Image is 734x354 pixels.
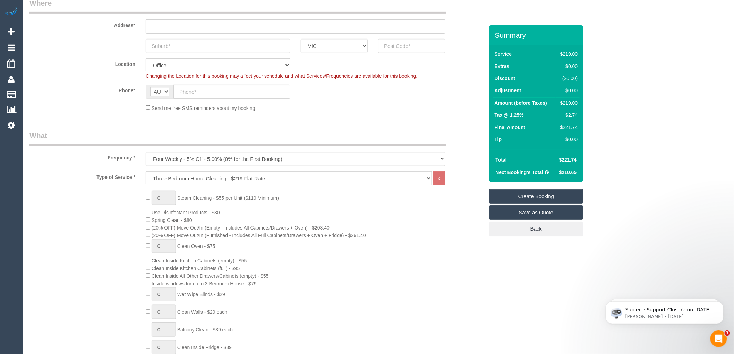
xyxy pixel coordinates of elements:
label: Amount (before Taxes) [495,100,547,106]
span: (20% OFF) Move Out/In (Furnished - Includes All Full Cabinets/Drawers + Oven + Fridge) - $291.40 [152,233,366,238]
label: Extras [495,63,510,70]
span: Inside windows for up to 3 Bedroom House - $79 [152,281,257,286]
span: $210.65 [559,170,577,175]
span: Clean Walls - $29 each [177,309,227,315]
span: Use Disinfectant Products - $30 [152,210,220,215]
span: Balcony Clean - $39 each [177,327,233,333]
label: Tax @ 1.25% [495,112,524,119]
label: Type of Service * [24,171,140,181]
label: Adjustment [495,87,521,94]
span: Send me free SMS reminders about my booking [152,105,255,111]
span: Wet Wipe Blinds - $29 [177,292,225,297]
div: $219.00 [557,100,578,106]
span: Clean Inside Kitchen Cabinets (full) - $95 [152,266,240,271]
div: $0.00 [557,136,578,143]
span: Clean Inside All Other Drawers/Cabinets (empty) - $55 [152,273,269,279]
iframe: Intercom live chat [710,330,727,347]
h3: Summary [495,31,580,39]
label: Phone* [24,85,140,94]
a: Create Booking [489,189,583,204]
span: Clean Oven - $75 [177,243,215,249]
span: Changing the Location for this booking may affect your schedule and what Services/Frequencies are... [146,73,417,79]
label: Service [495,51,512,58]
span: Steam Cleaning - $55 per Unit ($110 Minimum) [177,195,279,201]
span: $221.74 [559,157,577,163]
span: Spring Clean - $80 [152,217,192,223]
input: Suburb* [146,39,290,53]
a: Back [489,222,583,236]
label: Frequency * [24,152,140,161]
strong: Total [496,157,507,163]
div: $0.00 [557,87,578,94]
label: Final Amount [495,124,526,131]
span: 3 [725,330,730,336]
input: Phone* [173,85,290,99]
div: $221.74 [557,124,578,131]
div: $2.74 [557,112,578,119]
iframe: Intercom notifications message [595,287,734,335]
input: Post Code* [378,39,445,53]
label: Location [24,58,140,68]
span: (20% OFF) Move Out/In (Empty - Includes All Cabinets/Drawers + Oven) - $203.40 [152,225,330,231]
strong: Next Booking's Total [496,170,544,175]
img: Automaid Logo [4,7,18,17]
div: ($0.00) [557,75,578,82]
span: Clean Inside Fridge - $39 [177,345,232,350]
legend: What [29,130,446,146]
label: Tip [495,136,502,143]
label: Discount [495,75,515,82]
label: Address* [24,19,140,29]
div: $0.00 [557,63,578,70]
a: Save as Quote [489,205,583,220]
span: Clean Inside Kitchen Cabinets (empty) - $55 [152,258,247,264]
div: $219.00 [557,51,578,58]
